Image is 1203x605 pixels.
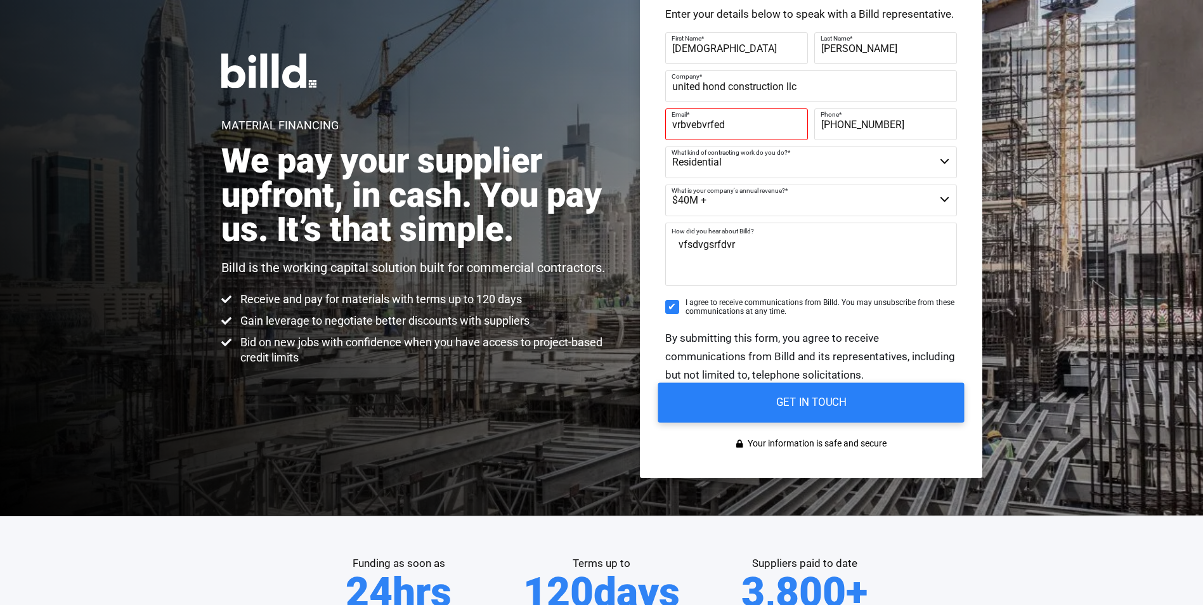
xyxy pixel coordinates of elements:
[221,120,339,131] h1: Material Financing
[821,111,839,118] span: Phone
[752,557,857,569] span: Suppliers paid to date
[665,300,679,314] input: I agree to receive communications from Billd. You may unsubscribe from these communications at an...
[353,557,445,569] span: Funding as soon as
[658,383,964,423] input: GET IN TOUCH
[221,144,616,247] h2: We pay your supplier upfront, in cash. You pay us. It’s that simple.
[237,292,522,307] span: Receive and pay for materials with terms up to 120 days
[745,434,887,453] span: Your information is safe and secure
[672,111,687,118] span: Email
[237,313,530,329] span: Gain leverage to negotiate better discounts with suppliers
[672,73,699,80] span: Company
[221,259,605,276] p: Billd is the working capital solution built for commercial contractors.
[821,35,850,42] span: Last Name
[665,9,957,20] p: Enter your details below to speak with a Billd representative.
[672,228,754,235] span: How did you hear about Billd?
[686,298,957,316] span: I agree to receive communications from Billd. You may unsubscribe from these communications at an...
[237,335,616,365] span: Bid on new jobs with confidence when you have access to project-based credit limits
[665,223,957,286] textarea: vfsdvgsrfdvr
[573,557,630,569] span: Terms up to
[665,332,955,381] span: By submitting this form, you agree to receive communications from Billd and its representatives, ...
[672,35,701,42] span: First Name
